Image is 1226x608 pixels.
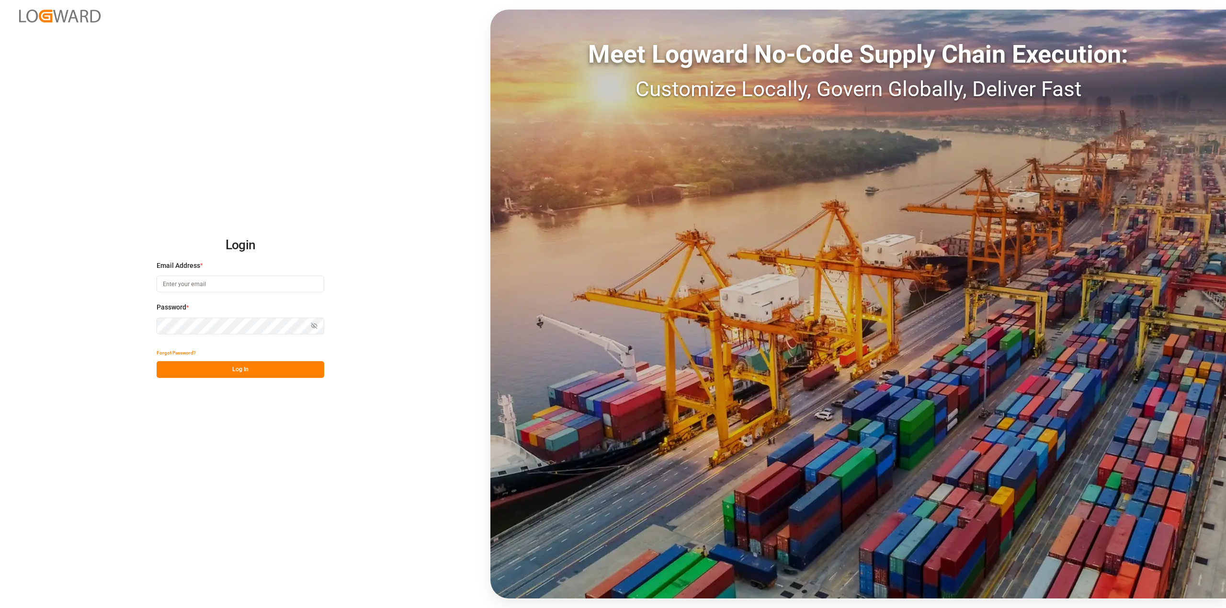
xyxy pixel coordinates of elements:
input: Enter your email [157,276,324,292]
button: Log In [157,361,324,378]
span: Email Address [157,261,200,271]
img: Logward_new_orange.png [19,10,101,22]
div: Customize Locally, Govern Globally, Deliver Fast [490,73,1226,105]
span: Password [157,302,186,312]
div: Meet Logward No-Code Supply Chain Execution: [490,36,1226,73]
h2: Login [157,230,324,261]
button: Forgot Password? [157,344,196,361]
